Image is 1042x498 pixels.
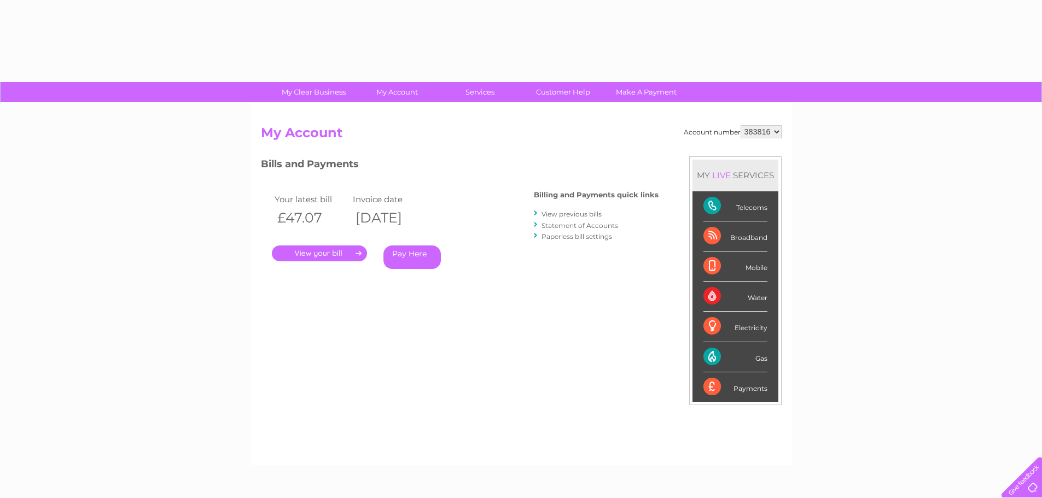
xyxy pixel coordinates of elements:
div: Account number [684,125,782,138]
td: Your latest bill [272,192,351,207]
h4: Billing and Payments quick links [534,191,659,199]
a: Paperless bill settings [542,232,612,241]
div: MY SERVICES [692,160,778,191]
div: Mobile [703,251,767,282]
div: Water [703,282,767,312]
th: [DATE] [350,207,429,229]
a: My Clear Business [269,82,359,102]
a: . [272,245,367,261]
a: Statement of Accounts [542,221,618,230]
a: Pay Here [383,245,441,269]
h3: Bills and Payments [261,156,659,175]
div: Telecoms [703,191,767,221]
div: Electricity [703,312,767,342]
a: My Account [352,82,442,102]
div: Payments [703,372,767,402]
div: Gas [703,342,767,372]
th: £47.07 [272,207,351,229]
h2: My Account [261,125,782,146]
a: Services [435,82,525,102]
a: Make A Payment [601,82,691,102]
a: Customer Help [518,82,608,102]
a: View previous bills [542,210,602,218]
div: LIVE [710,170,733,180]
td: Invoice date [350,192,429,207]
div: Broadband [703,221,767,251]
